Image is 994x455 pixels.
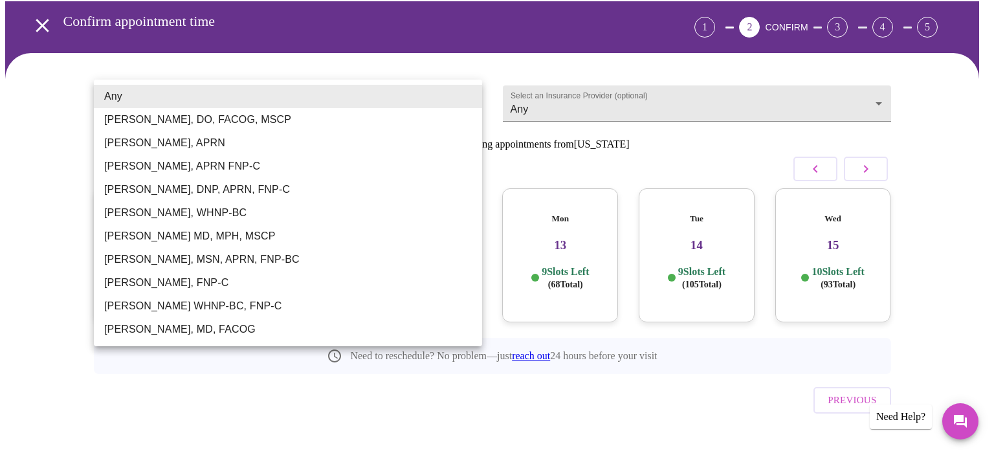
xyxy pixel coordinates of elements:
li: [PERSON_NAME], DO, FACOG, MSCP [94,108,482,131]
li: Any [94,85,482,108]
li: [PERSON_NAME], MD, FACOG [94,318,482,341]
li: [PERSON_NAME] WHNP-BC, FNP-C [94,294,482,318]
li: [PERSON_NAME], APRN FNP-C [94,155,482,178]
li: [PERSON_NAME] MD, MPH, MSCP [94,225,482,248]
li: [PERSON_NAME], WHNP-BC [94,201,482,225]
li: [PERSON_NAME], MSN, APRN, FNP-BC [94,248,482,271]
li: [PERSON_NAME], APRN [94,131,482,155]
li: [PERSON_NAME], FNP-C [94,271,482,294]
li: [PERSON_NAME], DNP, APRN, FNP-C [94,178,482,201]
